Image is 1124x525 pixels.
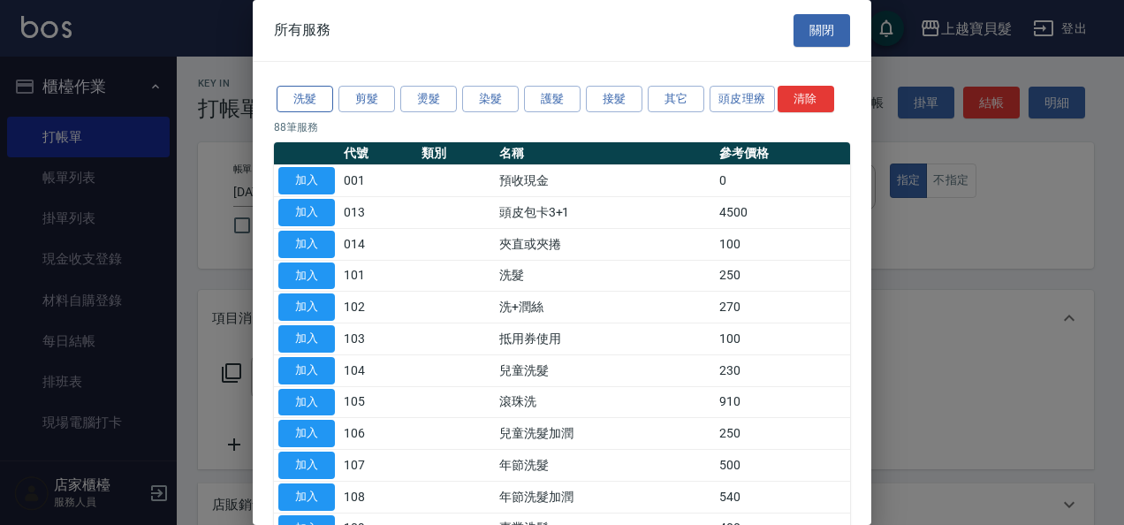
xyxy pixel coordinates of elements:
[715,481,850,513] td: 540
[710,86,775,113] button: 頭皮理療
[277,86,333,113] button: 洗髮
[278,167,335,194] button: 加入
[495,386,716,418] td: 滾珠洗
[495,292,716,323] td: 洗+潤絲
[274,119,850,135] p: 88 筆服務
[715,228,850,260] td: 100
[715,354,850,386] td: 230
[278,325,335,353] button: 加入
[339,354,417,386] td: 104
[339,197,417,229] td: 013
[339,386,417,418] td: 105
[278,293,335,321] button: 加入
[278,262,335,290] button: 加入
[715,197,850,229] td: 4500
[495,323,716,355] td: 抵用券使用
[648,86,704,113] button: 其它
[278,199,335,226] button: 加入
[278,483,335,511] button: 加入
[495,260,716,292] td: 洗髮
[586,86,642,113] button: 接髮
[338,86,395,113] button: 剪髮
[339,260,417,292] td: 101
[339,450,417,482] td: 107
[495,197,716,229] td: 頭皮包卡3+1
[278,389,335,416] button: 加入
[715,292,850,323] td: 270
[495,450,716,482] td: 年節洗髮
[278,420,335,447] button: 加入
[715,165,850,197] td: 0
[417,142,495,165] th: 類別
[278,231,335,258] button: 加入
[339,418,417,450] td: 106
[715,386,850,418] td: 910
[524,86,581,113] button: 護髮
[339,165,417,197] td: 001
[462,86,519,113] button: 染髮
[715,323,850,355] td: 100
[778,86,834,113] button: 清除
[794,14,850,47] button: 關閉
[339,323,417,355] td: 103
[339,142,417,165] th: 代號
[715,418,850,450] td: 250
[278,452,335,479] button: 加入
[715,260,850,292] td: 250
[715,450,850,482] td: 500
[715,142,850,165] th: 參考價格
[495,418,716,450] td: 兒童洗髮加潤
[339,228,417,260] td: 014
[400,86,457,113] button: 燙髮
[274,21,330,39] span: 所有服務
[495,354,716,386] td: 兒童洗髮
[339,481,417,513] td: 108
[278,357,335,384] button: 加入
[495,228,716,260] td: 夾直或夾捲
[495,481,716,513] td: 年節洗髮加潤
[495,142,716,165] th: 名稱
[495,165,716,197] td: 預收現金
[339,292,417,323] td: 102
